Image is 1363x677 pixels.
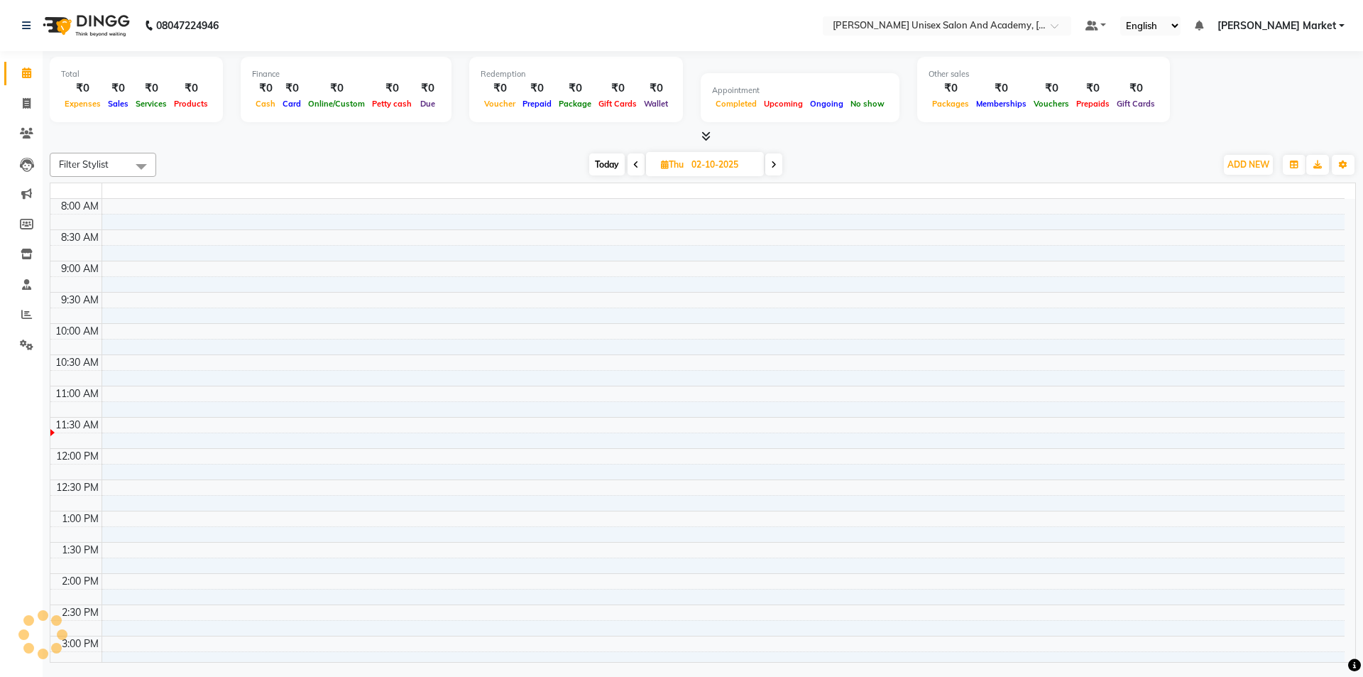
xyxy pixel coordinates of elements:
div: 11:30 AM [53,418,102,433]
span: Thu [657,159,687,170]
span: Expenses [61,99,104,109]
span: Upcoming [760,99,806,109]
div: 2:30 PM [59,605,102,620]
span: Vouchers [1030,99,1073,109]
span: Completed [712,99,760,109]
div: ₹0 [640,80,672,97]
span: Memberships [973,99,1030,109]
span: Gift Cards [1113,99,1159,109]
div: Other sales [929,68,1159,80]
div: ₹0 [973,80,1030,97]
span: Card [279,99,305,109]
div: ₹0 [519,80,555,97]
div: ₹0 [929,80,973,97]
span: Prepaids [1073,99,1113,109]
span: Products [170,99,212,109]
span: Petty cash [368,99,415,109]
div: ₹0 [1113,80,1159,97]
span: Due [417,99,439,109]
div: ₹0 [252,80,279,97]
div: ₹0 [279,80,305,97]
span: No show [847,99,888,109]
span: Cash [252,99,279,109]
img: logo [36,6,133,45]
div: Total [61,68,212,80]
div: ₹0 [415,80,440,97]
div: 2:00 PM [59,574,102,589]
span: Wallet [640,99,672,109]
span: Prepaid [519,99,555,109]
div: 1:30 PM [59,543,102,558]
span: Sales [104,99,132,109]
div: ₹0 [305,80,368,97]
span: Filter Stylist [59,158,109,170]
b: 08047224946 [156,6,219,45]
span: Ongoing [806,99,847,109]
div: 12:00 PM [53,449,102,464]
div: Redemption [481,68,672,80]
div: 8:30 AM [58,230,102,245]
div: ₹0 [481,80,519,97]
div: ₹0 [61,80,104,97]
div: 10:30 AM [53,355,102,370]
span: Gift Cards [595,99,640,109]
div: Appointment [712,85,888,97]
div: 3:00 PM [59,637,102,651]
div: 11:00 AM [53,386,102,401]
span: Online/Custom [305,99,368,109]
div: ₹0 [368,80,415,97]
div: Finance [252,68,440,80]
span: Voucher [481,99,519,109]
button: ADD NEW [1224,155,1273,175]
div: 9:00 AM [58,261,102,276]
div: ₹0 [132,80,170,97]
div: ₹0 [1073,80,1113,97]
span: Today [589,153,625,175]
div: ₹0 [170,80,212,97]
div: ₹0 [104,80,132,97]
div: 1:00 PM [59,511,102,526]
div: ₹0 [1030,80,1073,97]
div: 8:00 AM [58,199,102,214]
div: ₹0 [555,80,595,97]
span: Services [132,99,170,109]
div: 12:30 PM [53,480,102,495]
div: 9:30 AM [58,293,102,308]
div: ₹0 [595,80,640,97]
span: ADD NEW [1227,159,1269,170]
div: 10:00 AM [53,324,102,339]
input: 2025-10-02 [687,154,758,175]
span: [PERSON_NAME] Market [1217,18,1336,33]
span: Package [555,99,595,109]
span: Packages [929,99,973,109]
